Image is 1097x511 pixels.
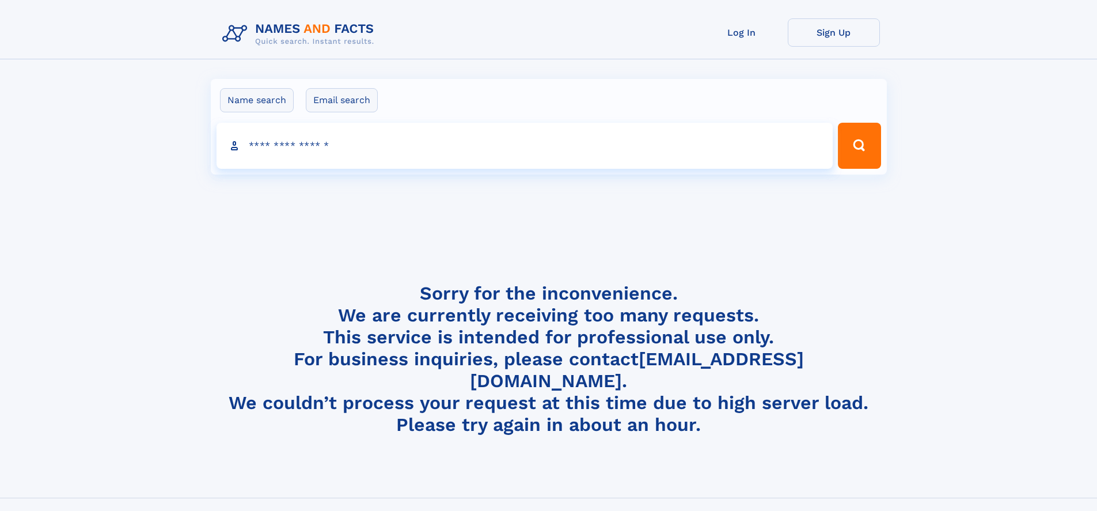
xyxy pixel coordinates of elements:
[696,18,788,47] a: Log In
[217,123,833,169] input: search input
[470,348,804,392] a: [EMAIL_ADDRESS][DOMAIN_NAME]
[220,88,294,112] label: Name search
[788,18,880,47] a: Sign Up
[218,18,384,50] img: Logo Names and Facts
[306,88,378,112] label: Email search
[838,123,880,169] button: Search Button
[218,282,880,436] h4: Sorry for the inconvenience. We are currently receiving too many requests. This service is intend...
